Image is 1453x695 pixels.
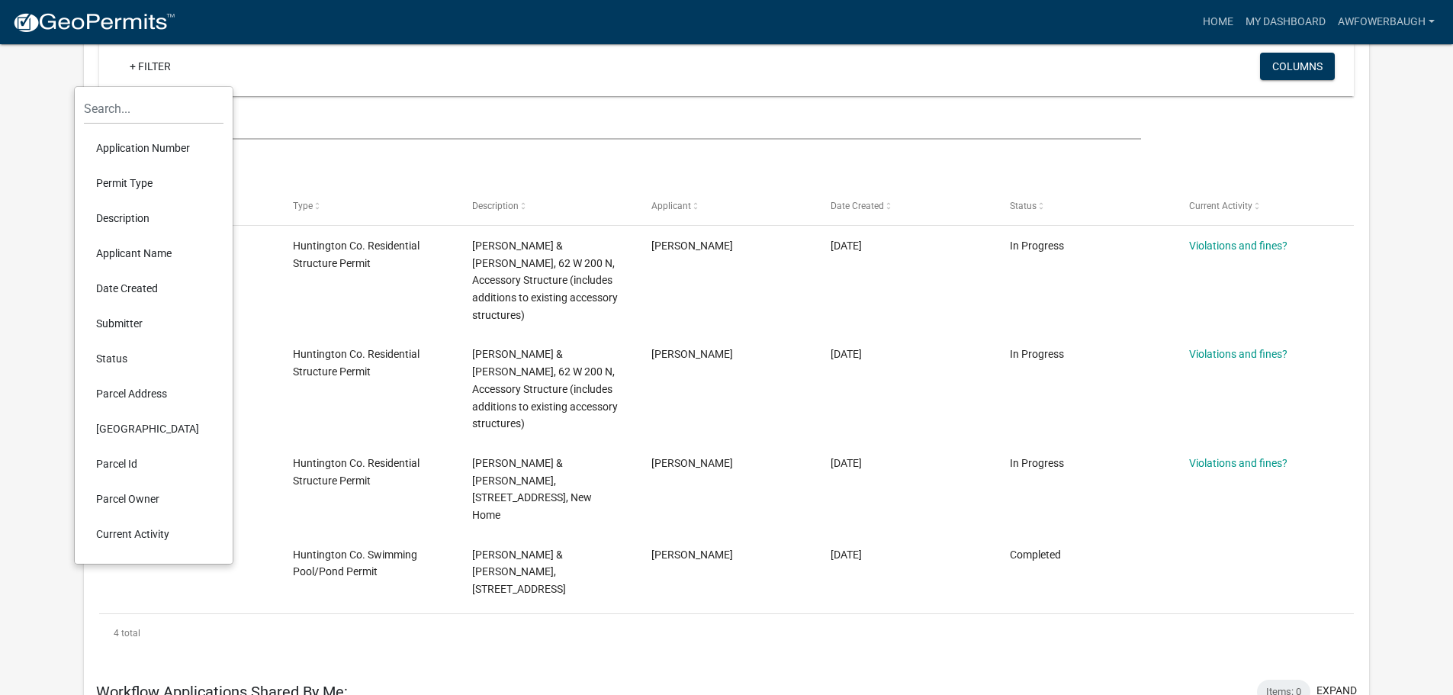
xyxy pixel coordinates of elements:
[84,271,223,306] li: Date Created
[472,201,519,211] span: Description
[293,240,420,269] span: Huntington Co. Residential Structure Permit
[84,516,223,552] li: Current Activity
[84,201,223,236] li: Description
[831,549,862,561] span: 08/18/2024
[99,108,1140,140] input: Search for applications
[458,188,637,224] datatable-header-cell: Description
[84,130,223,166] li: Application Number
[1010,348,1064,360] span: In Progress
[1010,201,1037,211] span: Status
[472,348,618,430] span: Fowerbaugh, Anthony & Demara, 62 W 200 N, Accessory Structure (includes additions to existing acc...
[117,53,183,80] a: + Filter
[816,188,995,224] datatable-header-cell: Date Created
[84,306,223,341] li: Submitter
[1197,8,1239,37] a: Home
[651,549,733,561] span: Anthony Fowerbaugh
[831,348,862,360] span: 09/28/2024
[1010,457,1064,469] span: In Progress
[1010,240,1064,252] span: In Progress
[1189,457,1287,469] a: Violations and fines?
[831,240,862,252] span: 09/28/2024
[84,376,223,411] li: Parcel Address
[278,188,458,224] datatable-header-cell: Type
[84,341,223,376] li: Status
[831,457,862,469] span: 09/10/2024
[84,236,223,271] li: Applicant Name
[293,201,313,211] span: Type
[99,614,1354,652] div: 4 total
[1174,188,1353,224] datatable-header-cell: Current Activity
[1260,53,1335,80] button: Columns
[651,201,691,211] span: Applicant
[84,411,223,446] li: [GEOGRAPHIC_DATA]
[84,481,223,516] li: Parcel Owner
[293,549,417,578] span: Huntington Co. Swimming Pool/Pond Permit
[651,348,733,360] span: Anthony Fowerbaugh
[472,549,566,596] span: Fowerbaugh, Anthony & Demara, 200 N, Pond
[651,457,733,469] span: Anthony Fowerbaugh
[1332,8,1441,37] a: AWFowerbaugh
[84,93,223,124] input: Search...
[472,457,592,521] span: Fowerbaugh, Anthony & Demara, 62 W 200 N, New Home
[472,240,618,321] span: Fowerbaugh, Anthony & Demara, 62 W 200 N, Accessory Structure (includes additions to existing acc...
[1189,201,1252,211] span: Current Activity
[651,240,733,252] span: Anthony Fowerbaugh
[995,188,1174,224] datatable-header-cell: Status
[293,348,420,378] span: Huntington Co. Residential Structure Permit
[1239,8,1332,37] a: My Dashboard
[831,201,884,211] span: Date Created
[84,446,223,481] li: Parcel Id
[637,188,816,224] datatable-header-cell: Applicant
[293,457,420,487] span: Huntington Co. Residential Structure Permit
[84,13,1369,668] div: collapse
[1189,348,1287,360] a: Violations and fines?
[84,166,223,201] li: Permit Type
[1010,549,1061,561] span: Completed
[1189,240,1287,252] a: Violations and fines?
